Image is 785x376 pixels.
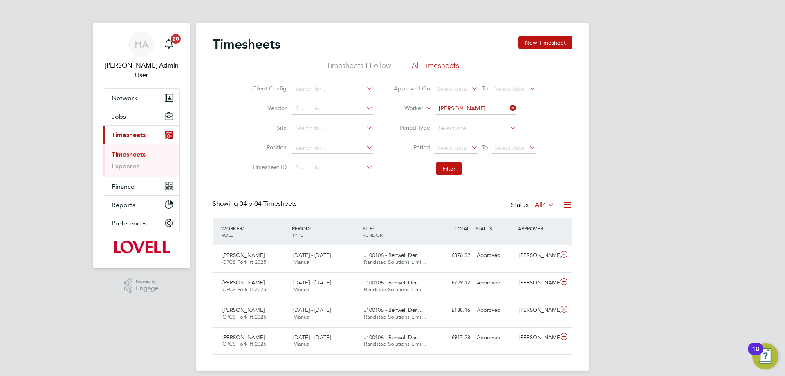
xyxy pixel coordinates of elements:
[431,276,473,290] div: £729.12
[222,252,265,259] span: [PERSON_NAME]
[222,313,266,320] span: CPCS Forklift 2025
[516,331,558,344] div: [PERSON_NAME]
[480,83,490,94] span: To
[372,225,374,232] span: /
[431,304,473,317] div: £188.16
[436,162,462,175] button: Filter
[393,144,430,151] label: Period
[293,306,331,313] span: [DATE] - [DATE]
[437,85,467,92] span: Select date
[364,259,426,266] span: Randstad Solutions Limi…
[112,131,146,139] span: Timesheets
[290,221,361,242] div: PERIOD
[364,279,423,286] span: J100106 - Benwell Den…
[516,249,558,262] div: [PERSON_NAME]
[516,221,558,236] div: APPROVER
[516,276,558,290] div: [PERSON_NAME]
[250,163,287,171] label: Timesheet ID
[213,36,280,52] h2: Timesheets
[495,144,524,151] span: Select date
[135,39,149,50] span: HA
[436,103,516,115] input: Search for...
[240,200,254,208] span: 04 of
[293,259,311,266] span: Manual
[112,201,135,209] span: Reports
[103,126,179,144] button: Timesheets
[473,221,516,236] div: STATUS
[103,177,179,195] button: Finance
[292,83,373,95] input: Search for...
[103,144,179,177] div: Timesheets
[250,124,287,131] label: Site
[292,123,373,134] input: Search for...
[473,276,516,290] div: Approved
[103,196,179,214] button: Reports
[473,304,516,317] div: Approved
[364,306,423,313] span: J100106 - Benwell Den…
[363,232,383,238] span: VENDOR
[361,221,431,242] div: SITE
[222,340,266,347] span: CPCS Forklift 2025
[293,334,331,341] span: [DATE] - [DATE]
[103,214,179,232] button: Preferences
[752,343,778,369] button: Open Resource Center, 10 new notifications
[112,162,139,170] a: Expenses
[455,225,469,232] span: TOTAL
[103,61,180,80] span: Hays Admin User
[752,349,759,360] div: 10
[473,331,516,344] div: Approved
[364,334,423,341] span: J100106 - Benwell Den…
[364,340,426,347] span: Randstad Solutions Limi…
[535,201,554,209] label: All
[293,340,311,347] span: Manual
[437,144,467,151] span: Select date
[292,232,303,238] span: TYPE
[219,221,290,242] div: WORKER
[543,201,546,209] span: 4
[103,31,180,80] a: HA[PERSON_NAME] Admin User
[161,31,177,57] a: 20
[293,252,331,259] span: [DATE] - [DATE]
[412,61,459,75] li: All Timesheets
[393,124,430,131] label: Period Type
[112,219,147,227] span: Preferences
[393,85,430,92] label: Approved On
[364,286,426,293] span: Randstad Solutions Limi…
[436,123,516,134] input: Select one
[171,34,181,44] span: 20
[293,279,331,286] span: [DATE] - [DATE]
[136,278,159,285] span: Powered by
[292,103,373,115] input: Search for...
[222,306,265,313] span: [PERSON_NAME]
[250,104,287,112] label: Vendor
[103,89,179,107] button: Network
[473,249,516,262] div: Approved
[93,23,190,268] nav: Main navigation
[242,225,244,232] span: /
[293,313,311,320] span: Manual
[112,113,126,120] span: Jobs
[386,104,423,113] label: Worker
[310,225,311,232] span: /
[112,94,137,102] span: Network
[250,85,287,92] label: Client Config
[222,334,265,341] span: [PERSON_NAME]
[431,331,473,344] div: £917.28
[250,144,287,151] label: Position
[511,200,556,211] div: Status
[364,313,426,320] span: Randstad Solutions Limi…
[213,200,298,208] div: Showing
[326,61,391,75] li: Timesheets I Follow
[112,151,146,158] a: Timesheets
[222,286,266,293] span: CPCS Forklift 2025
[222,259,266,266] span: CPCS Forklift 2025
[293,286,311,293] span: Manual
[221,232,233,238] span: ROLE
[518,36,572,49] button: New Timesheet
[124,278,159,294] a: Powered byEngage
[222,279,265,286] span: [PERSON_NAME]
[112,182,135,190] span: Finance
[431,249,473,262] div: £376.32
[136,285,159,292] span: Engage
[495,85,524,92] span: Select date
